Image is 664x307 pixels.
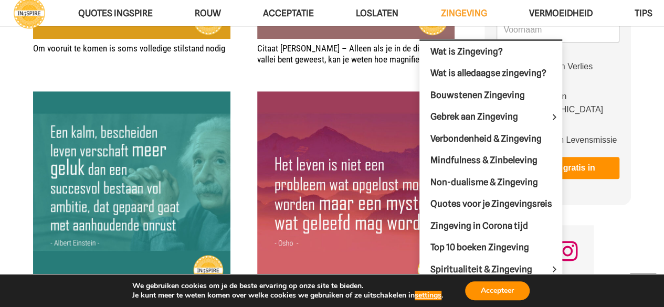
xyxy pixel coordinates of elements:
span: Spiritualiteit & Zingeving [430,264,550,274]
span: Gebrek aan Zingeving Menu [546,106,562,128]
span: QUOTES INGSPIRE [78,8,153,18]
a: Instagram [541,225,594,278]
a: Top 10 boeken Zingeving [419,237,562,259]
span: Verbondenheid & Zingeving [430,133,541,144]
span: Bouwstenen Zingeving [430,90,524,100]
a: Non-dualisme & Zingeving [419,172,562,194]
a: Spiritualiteit & ZingevingSpiritualiteit & Zingeving Menu [419,259,562,281]
span: Acceptatie [263,8,314,18]
img: Quote van Osho: Het leven is niet een probleem wat opgelost moet worden maar een mysterie wat gel... [257,91,455,289]
a: Bouwstenen Zingeving [419,84,562,107]
span: Acceptatie en [GEOGRAPHIC_DATA] [515,90,619,116]
span: ROUW [195,8,221,18]
span: Wat is Zingeving? [430,46,502,57]
a: Wat is alledaagse zingeving? [419,62,562,84]
a: Zingeving in Corona tijd [419,215,562,237]
a: Verbondenheid & Zingeving [419,128,562,150]
span: Mindfulness & Zinbeleving [430,155,537,165]
a: Onbekende levenswijsheid van Albert Einstein onthuld! [33,91,230,289]
span: Non-dualisme & Zingeving [430,177,537,187]
a: Gebrek aan ZingevingGebrek aan Zingeving Menu [419,106,562,128]
a: Mindfulness & Zinbeleving [419,150,562,172]
a: Quotes voor je Zingevingsreis [419,193,562,215]
button: settings [415,291,441,300]
a: Om vooruit te komen is soms volledige stilstand nodig [33,43,225,54]
span: Zingeving [440,8,487,18]
span: Loslaten [356,8,398,18]
a: Quote van Osho – Het leven is niet een probleem wat opgelost moet worden maar.. [257,91,455,289]
p: Je kunt meer te weten komen over welke cookies we gebruiken of ze uitschakelen in . [132,291,443,300]
a: Wat is Zingeving? [419,41,562,63]
span: Zingeving en Levensmissie [515,133,617,146]
input: Voornaam [497,18,619,43]
span: Quotes voor je Zingevingsreis [430,198,552,209]
span: Top 10 boeken Zingeving [430,242,529,252]
a: Terug naar top [630,273,656,299]
a: Citaat [PERSON_NAME] – Alleen als je in de diepste vallei bent geweest, kan je weten hoe magnifiek.. [257,43,439,64]
span: Gebrek aan Zingeving [430,111,535,122]
span: TIPS [634,8,652,18]
span: VERMOEIDHEID [529,8,592,18]
span: Spiritualiteit & Zingeving Menu [546,259,562,280]
button: Accepteer [465,281,530,300]
span: Zingeving in Corona tijd [430,220,528,231]
p: We gebruiken cookies om je de beste ervaring op onze site te bieden. [132,281,443,291]
img: Einstein spreuk - Een kalm bescheiden leven - quotes zingeving op ingspire.nl [33,91,230,289]
span: Wat is alledaagse zingeving? [430,68,546,78]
